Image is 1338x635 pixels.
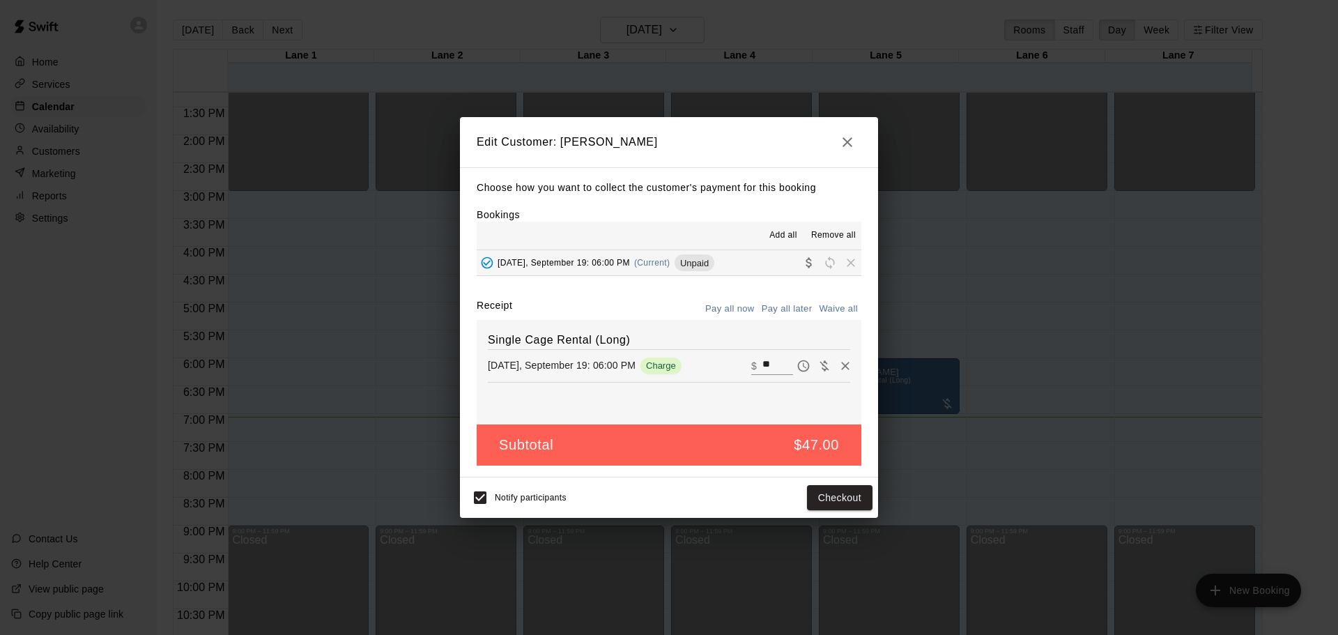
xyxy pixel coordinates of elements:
[477,298,512,320] label: Receipt
[794,436,839,454] h5: $47.00
[499,436,553,454] h5: Subtotal
[634,258,670,268] span: (Current)
[675,258,714,268] span: Unpaid
[820,257,840,268] span: Reschedule
[477,250,861,276] button: Added - Collect Payment[DATE], September 19: 06:00 PM(Current)UnpaidCollect paymentRescheduleRemove
[807,485,872,511] button: Checkout
[815,298,861,320] button: Waive all
[814,359,835,371] span: Waive payment
[769,229,797,243] span: Add all
[640,360,682,371] span: Charge
[460,117,878,167] h2: Edit Customer: [PERSON_NAME]
[835,355,856,376] button: Remove
[488,331,850,349] h6: Single Cage Rental (Long)
[495,493,567,503] span: Notify participants
[758,298,816,320] button: Pay all later
[702,298,758,320] button: Pay all now
[498,258,630,268] span: [DATE], September 19: 06:00 PM
[761,224,806,247] button: Add all
[751,359,757,373] p: $
[477,209,520,220] label: Bookings
[811,229,856,243] span: Remove all
[799,257,820,268] span: Collect payment
[477,252,498,273] button: Added - Collect Payment
[477,179,861,197] p: Choose how you want to collect the customer's payment for this booking
[488,358,636,372] p: [DATE], September 19: 06:00 PM
[840,257,861,268] span: Remove
[806,224,861,247] button: Remove all
[793,359,814,371] span: Pay later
